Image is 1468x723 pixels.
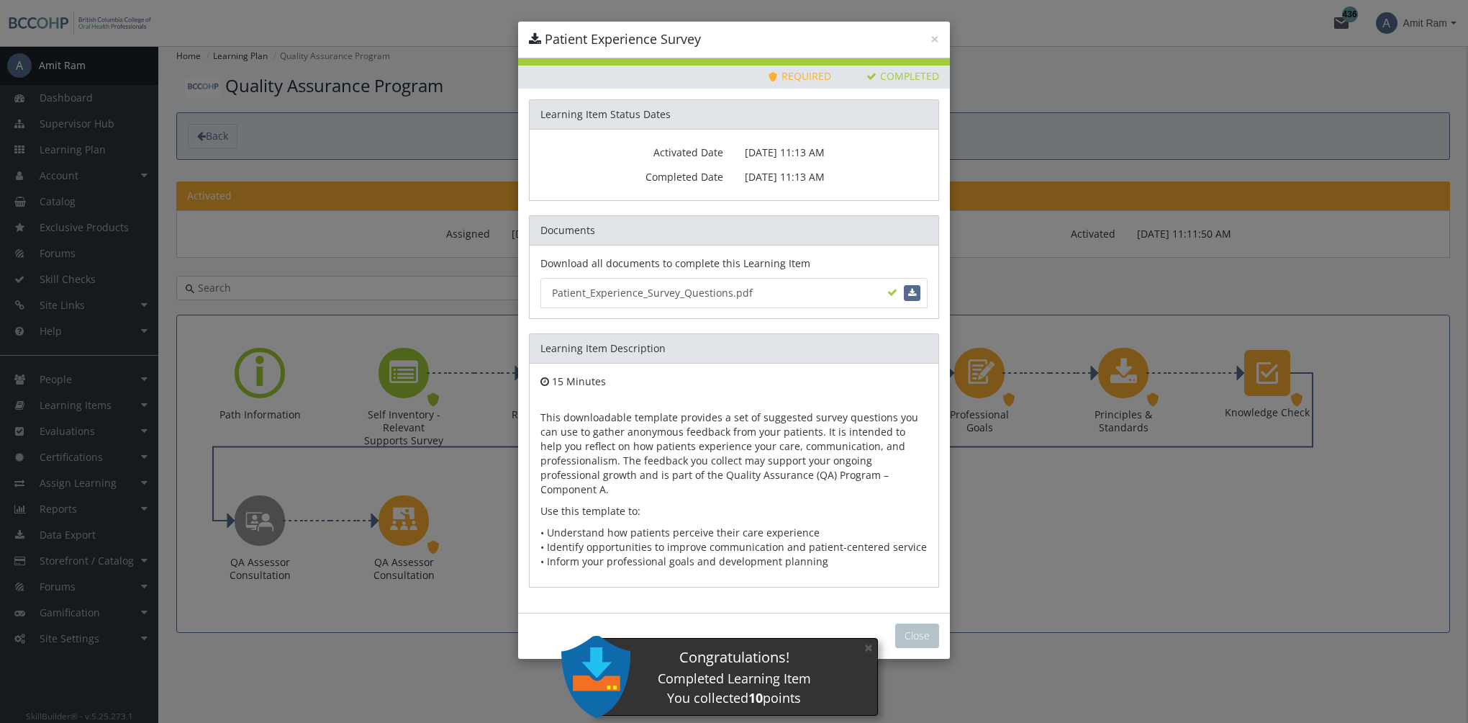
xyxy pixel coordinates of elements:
button: Close [895,624,939,648]
label: Completed Date [540,165,734,184]
span: Patient Experience Survey [545,30,701,48]
strong: 10 [748,689,763,706]
a: Patient_Experience_Survey_Questions.pdf [540,278,928,308]
div: You collected points [591,689,877,708]
p: Download all documents to complete this Learning Item [540,256,928,271]
span: [DATE] 11:13 AM [745,145,825,159]
img: Downloads_Large.png [555,636,637,718]
div: Learning Item Description [529,333,939,363]
p: • Understand how patients perceive their care experience • Identify opportunities to improve comm... [540,526,928,569]
span: Documents [540,223,595,237]
span: 15 Minutes [552,374,606,388]
span: Required [768,69,831,83]
label: Activated Date [540,140,734,160]
button: × [930,32,939,47]
button: × [857,633,880,663]
p: Use this template to: [540,504,928,518]
div: Congratulations! [591,647,877,668]
p: This downloadable template provides a set of suggested survey questions you can use to gather ano... [540,410,928,497]
div: Learning Item Status Dates [529,99,939,129]
div: Completed Learning Item [591,670,877,688]
span: Completed [866,69,939,83]
span: [DATE] 11:13 AM [745,170,825,184]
